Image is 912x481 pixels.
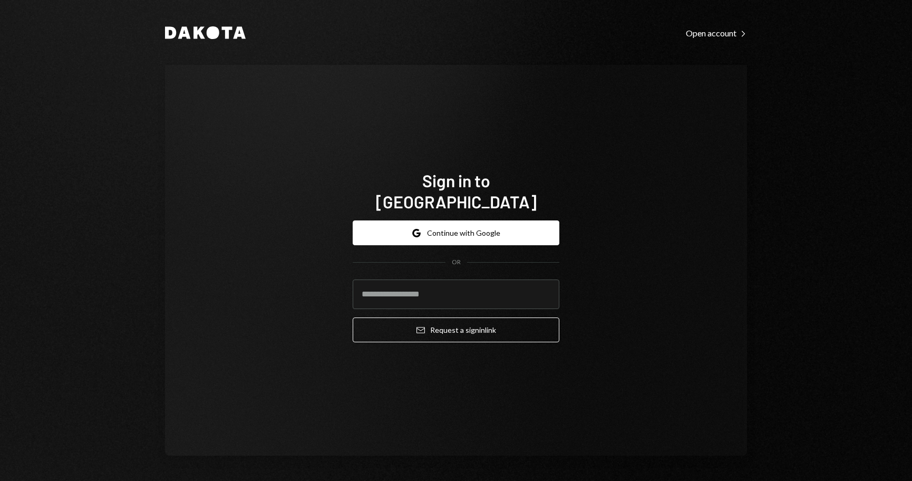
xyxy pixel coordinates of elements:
h1: Sign in to [GEOGRAPHIC_DATA] [353,170,559,212]
button: Continue with Google [353,220,559,245]
div: Open account [686,28,747,39]
div: OR [452,258,461,267]
a: Open account [686,27,747,39]
button: Request a signinlink [353,318,559,342]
